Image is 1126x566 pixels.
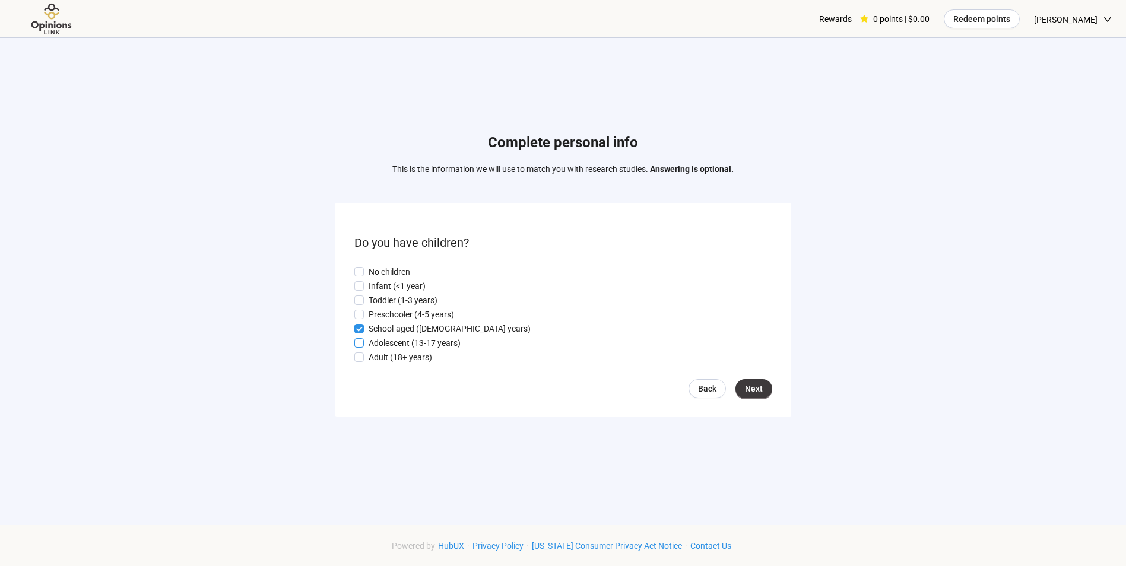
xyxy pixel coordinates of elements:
span: [PERSON_NAME] [1034,1,1098,39]
div: · · · [392,539,734,552]
p: This is the information we will use to match you with research studies. [392,163,734,176]
a: [US_STATE] Consumer Privacy Act Notice [529,541,685,551]
a: HubUX [435,541,467,551]
span: Next [745,382,763,395]
p: Adult (18+ years) [369,351,432,364]
a: Back [689,379,726,398]
span: Powered by [392,541,435,551]
p: Adolescent (13-17 years) [369,336,461,349]
span: Back [698,382,716,395]
p: Do you have children? [354,234,772,252]
a: Privacy Policy [470,541,526,551]
p: No children [369,265,410,278]
strong: Answering is optional. [650,164,734,174]
span: star [860,15,868,23]
h1: Complete personal info [392,132,734,154]
button: Next [735,379,772,398]
a: Contact Us [687,541,734,551]
p: Infant (<1 year) [369,279,426,292]
span: down [1103,15,1112,24]
button: Redeem points [944,9,1020,28]
p: School-aged ([DEMOGRAPHIC_DATA] years) [369,322,531,335]
p: Toddler (1-3 years) [369,294,437,307]
p: Preschooler (4-5 years) [369,308,454,321]
span: Redeem points [953,12,1010,26]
